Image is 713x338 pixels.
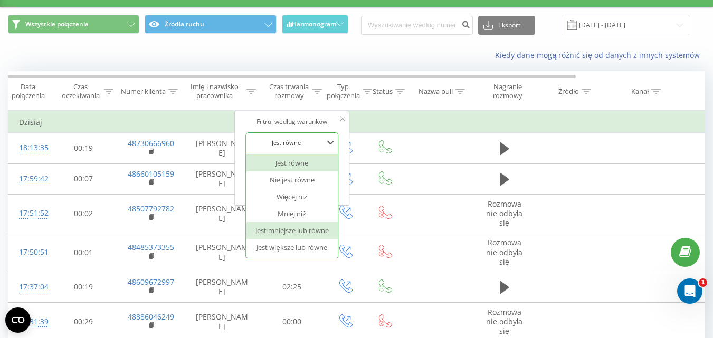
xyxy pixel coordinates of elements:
[495,50,705,60] a: Kiedy dane mogą różnić się od danych z innych systemów
[128,312,174,322] a: 48886046249
[51,133,117,163] td: 00:19
[246,188,338,205] div: Więcej niż
[373,87,393,96] div: Status
[282,15,349,34] button: Harmonogram
[19,242,40,263] div: 17:50:51
[245,117,338,127] div: Filtruj według warunków
[60,82,101,100] div: Czas oczekiwania
[246,171,338,188] div: Nie jest równe
[327,82,360,100] div: Typ połączenia
[19,312,40,332] div: 17:31:39
[185,233,259,272] td: [PERSON_NAME]
[128,204,174,214] a: 48507792782
[19,277,40,297] div: 17:37:04
[5,307,31,333] button: Open CMP widget
[51,233,117,272] td: 00:01
[25,20,89,28] span: Wszystkie połączenia
[292,21,336,28] span: Harmonogram
[19,138,40,158] div: 18:13:35
[19,203,40,224] div: 17:51:52
[482,82,533,100] div: Nagranie rozmowy
[478,16,535,35] button: Eksport
[8,82,47,100] div: Data połączenia
[361,16,473,35] input: Wyszukiwanie według numeru
[51,272,117,302] td: 00:19
[631,87,649,96] div: Kanał
[128,169,174,179] a: 48660105159
[486,237,522,266] span: Rozmowa nie odbyła się
[246,222,338,239] div: Jest mniejsze lub równe
[145,15,276,34] button: Źródła ruchu
[246,239,338,256] div: Jest większe lub równe
[259,272,325,302] td: 02:25
[558,87,579,96] div: Źródło
[486,307,522,336] span: Rozmowa nie odbyła się
[185,133,259,163] td: [PERSON_NAME]
[128,138,174,148] a: 48730666960
[19,169,40,189] div: 17:59:42
[128,242,174,252] a: 48485373355
[185,194,259,233] td: [PERSON_NAME]
[185,82,244,100] div: Imię i nazwisko pracownika
[51,194,117,233] td: 00:02
[128,277,174,287] a: 48609672997
[246,205,338,222] div: Mniej niż
[699,278,707,287] span: 1
[51,163,117,194] td: 00:07
[419,87,453,96] div: Nazwa puli
[185,272,259,302] td: [PERSON_NAME]
[246,154,338,171] div: Jest równe
[8,15,139,34] button: Wszystkie połączenia
[486,199,522,228] span: Rozmowa nie odbyła się
[185,163,259,194] td: [PERSON_NAME]
[121,87,166,96] div: Numer klienta
[268,82,310,100] div: Czas trwania rozmowy
[677,278,702,304] iframe: Intercom live chat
